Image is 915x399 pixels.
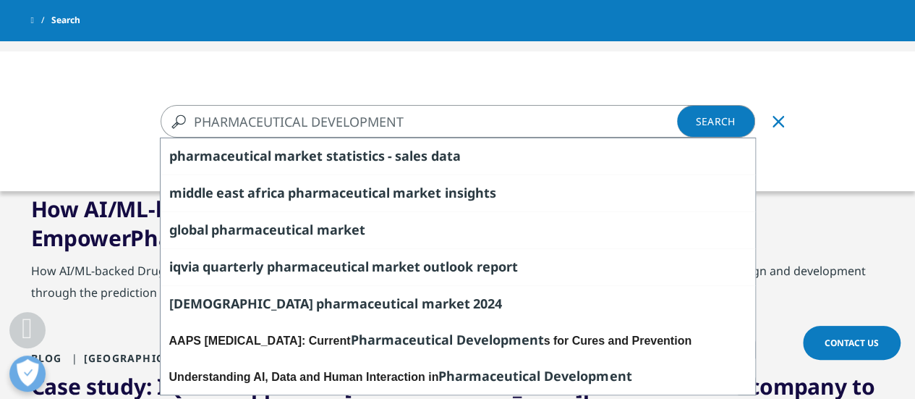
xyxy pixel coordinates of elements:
[316,221,365,238] span: market
[169,258,200,275] span: iqvia
[161,322,755,358] div: AAPS [MEDICAL_DATA]: Current s for Cures and Prevention
[203,258,263,275] span: quarterly
[423,258,473,275] span: outlook
[160,138,756,395] div: Search Suggestions
[161,358,755,395] div: Understanding AI, Data and Human Interaction in
[473,295,502,312] span: 2024
[247,184,284,201] span: africa
[169,147,271,164] span: pharmaceutical
[161,248,755,285] div: iqvia quarterly pharmaceutical market outlook report
[161,285,755,322] div: indian pharmaceutical market 2024
[274,147,323,164] span: market
[169,184,213,201] span: middle
[325,147,384,164] span: statistics
[438,367,631,385] span: Pharmaceutical Development
[9,356,46,392] button: Ouvrir le centre de préférences
[161,138,755,175] div: pharmaceutical market statistics - sales data
[393,184,441,201] span: market
[169,221,208,238] span: global
[388,147,392,164] span: -
[677,105,755,138] a: Search
[216,184,244,201] span: east
[131,46,297,75] span: Pharmaceutical
[31,46,369,75] a: CanadianPharmaceuticalTrends
[477,258,518,275] span: report
[372,258,420,275] span: market
[161,175,755,211] div: middle east africa pharmaceutical market insights
[316,295,418,312] span: pharmaceutical
[288,184,390,201] span: pharmaceutical
[161,105,713,138] input: Search
[169,295,313,312] span: [DEMOGRAPHIC_DATA]
[421,295,469,312] span: market
[161,322,755,395] div: AAPS COVID-19: Current Pharmaceutical Developments for Cures and PreventionUnderstanding AI, Data...
[161,211,755,248] div: global pharmaceutical market
[266,258,368,275] span: pharmaceutical
[395,147,427,164] span: sales
[773,116,784,127] svg: Clear
[211,221,313,238] span: pharmaceutical
[431,147,461,164] span: data
[51,7,80,33] span: Search
[445,184,496,201] span: insights
[350,331,543,348] span: Pharmaceutical Development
